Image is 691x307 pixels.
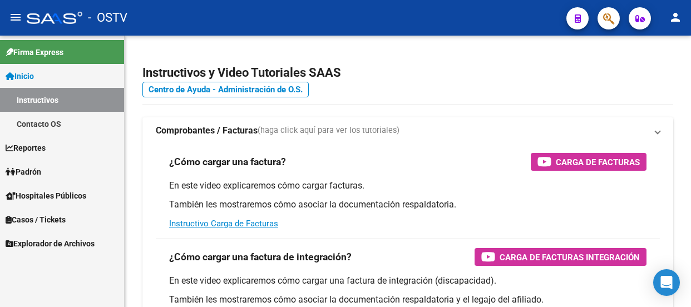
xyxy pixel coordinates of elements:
p: También les mostraremos cómo asociar la documentación respaldatoria. [169,199,646,211]
p: En este video explicaremos cómo cargar facturas. [169,180,646,192]
button: Carga de Facturas [531,153,646,171]
span: Carga de Facturas Integración [500,250,640,264]
a: Centro de Ayuda - Administración de O.S. [142,82,309,97]
span: Hospitales Públicos [6,190,86,202]
span: Explorador de Archivos [6,237,95,250]
span: (haga click aquí para ver los tutoriales) [258,125,399,137]
span: - OSTV [88,6,127,30]
strong: Comprobantes / Facturas [156,125,258,137]
span: Inicio [6,70,34,82]
h3: ¿Cómo cargar una factura? [169,154,286,170]
h2: Instructivos y Video Tutoriales SAAS [142,62,673,83]
span: Carga de Facturas [556,155,640,169]
mat-icon: person [669,11,682,24]
p: En este video explicaremos cómo cargar una factura de integración (discapacidad). [169,275,646,287]
a: Instructivo Carga de Facturas [169,219,278,229]
span: Padrón [6,166,41,178]
mat-expansion-panel-header: Comprobantes / Facturas(haga click aquí para ver los tutoriales) [142,117,673,144]
button: Carga de Facturas Integración [475,248,646,266]
mat-icon: menu [9,11,22,24]
span: Firma Express [6,46,63,58]
div: Open Intercom Messenger [653,269,680,296]
p: También les mostraremos cómo asociar la documentación respaldatoria y el legajo del afiliado. [169,294,646,306]
h3: ¿Cómo cargar una factura de integración? [169,249,352,265]
span: Casos / Tickets [6,214,66,226]
span: Reportes [6,142,46,154]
